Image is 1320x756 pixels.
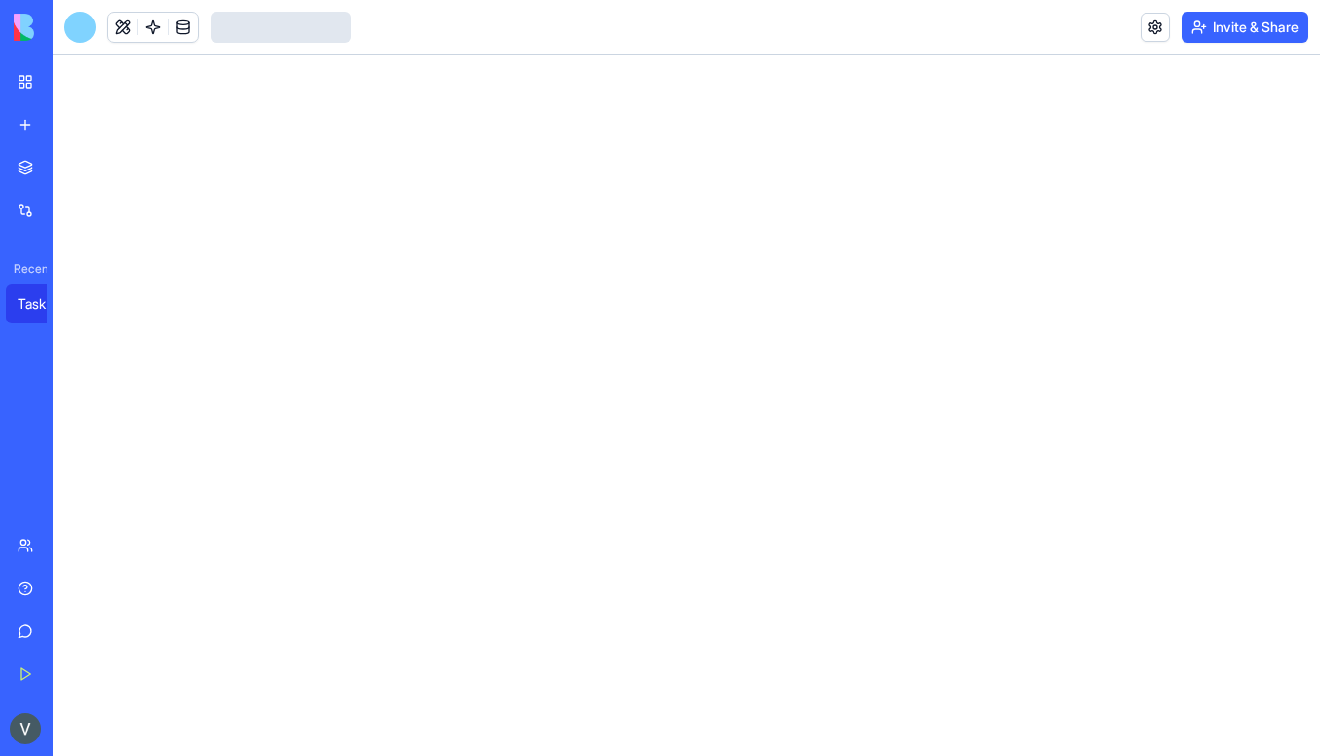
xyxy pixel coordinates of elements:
[6,284,84,323] a: Task Manager
[1182,12,1308,43] button: Invite & Share
[10,713,41,744] img: ACg8ocLYc5bycuhXhY_Qr9XA7XgbZtrG5bpUNU1hbMb1EoZksnV3Ew=s96-c
[14,14,135,41] img: logo
[18,294,72,314] div: Task Manager
[6,261,47,277] span: Recent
